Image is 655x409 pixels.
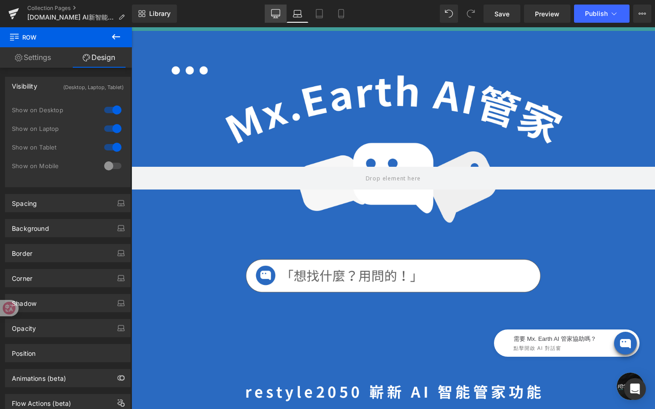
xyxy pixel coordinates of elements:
iframe: Tiledesk Widget [333,291,514,336]
button: Undo [440,5,458,23]
a: 打開聊天 [485,345,513,373]
span: Save [494,9,509,19]
div: (Desktop, Laptop, Tablet) [63,77,124,92]
div: Position [12,344,35,357]
div: Show on Tablet [12,144,94,150]
span: [DOMAIN_NAME] AI新智能管家 [27,14,115,21]
a: Mobile [330,5,352,23]
a: Preview [524,5,570,23]
span: Preview [535,9,559,19]
div: Opacity [12,319,36,332]
div: Show on Desktop [12,107,94,113]
button: More [633,5,651,23]
a: Design [66,47,132,68]
button: Publish [574,5,630,23]
span: Publish [585,10,608,17]
div: Open Intercom Messenger [624,378,646,400]
div: Shadow [12,294,36,307]
a: Tablet [308,5,330,23]
span: Row [9,27,100,47]
div: Spacing [12,195,37,207]
a: Desktop [265,5,287,23]
div: Background [12,219,49,232]
div: Animations (beta) [12,369,66,382]
div: Show on Laptop [12,125,94,132]
span: Library [149,10,171,18]
div: Border [12,244,32,257]
div: Corner [12,269,32,282]
a: Collection Pages [27,5,132,12]
button: Redo [462,5,480,23]
div: Show on Mobile [12,163,94,169]
div: Flow Actions (beta) [12,394,71,407]
div: Visibility [12,77,37,90]
a: Laptop [287,5,308,23]
a: New Library [132,5,177,23]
